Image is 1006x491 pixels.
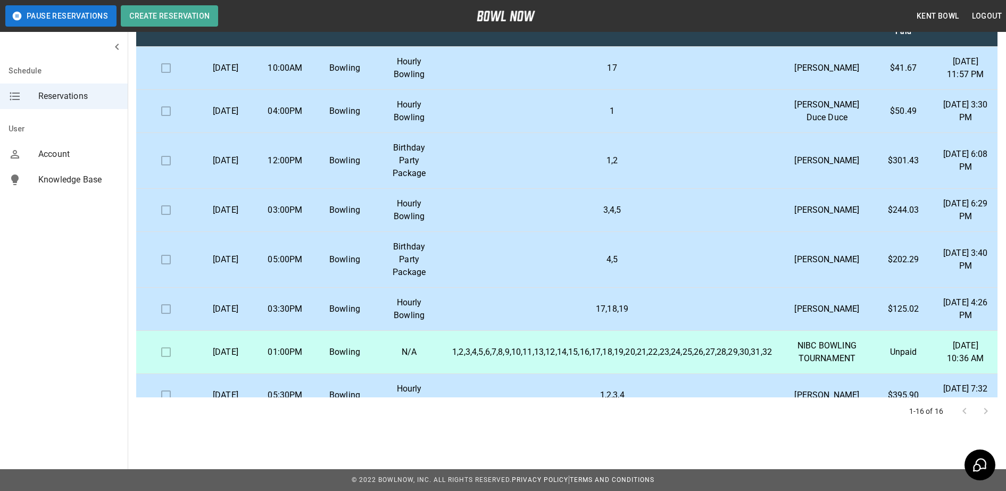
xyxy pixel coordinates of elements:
[477,11,535,21] img: logo
[882,105,925,118] p: $50.49
[383,382,435,408] p: Hourly Bowling
[204,253,247,266] p: [DATE]
[942,296,989,322] p: [DATE] 4:26 PM
[323,105,366,118] p: Bowling
[452,62,772,74] p: 17
[323,154,366,167] p: Bowling
[942,339,989,365] p: [DATE] 10:36 AM
[789,389,865,402] p: [PERSON_NAME]
[264,154,306,167] p: 12:00PM
[882,62,925,74] p: $41.67
[323,253,366,266] p: Bowling
[204,346,247,359] p: [DATE]
[452,303,772,315] p: 17,18,19
[789,339,865,365] p: NIBC BOWLING TOURNAMENT
[38,148,119,161] span: Account
[383,98,435,124] p: Hourly Bowling
[264,253,306,266] p: 05:00PM
[121,5,218,27] button: Create Reservation
[383,197,435,223] p: Hourly Bowling
[38,173,119,186] span: Knowledge Base
[912,6,963,26] button: Kent Bowl
[452,105,772,118] p: 1
[968,6,1006,26] button: Logout
[882,154,925,167] p: $301.43
[204,389,247,402] p: [DATE]
[789,253,865,266] p: [PERSON_NAME]
[789,98,865,124] p: [PERSON_NAME] Duce Duce
[383,296,435,322] p: Hourly Bowling
[882,389,925,402] p: $395.90
[323,62,366,74] p: Bowling
[942,55,989,81] p: [DATE] 11:57 PM
[323,303,366,315] p: Bowling
[452,204,772,217] p: 3,4,5
[452,154,772,167] p: 1,2
[383,240,435,279] p: Birthday Party Package
[264,346,306,359] p: 01:00PM
[383,346,435,359] p: N/A
[789,62,865,74] p: [PERSON_NAME]
[570,476,654,484] a: Terms and Conditions
[882,303,925,315] p: $125.02
[204,204,247,217] p: [DATE]
[882,253,925,266] p: $202.29
[789,154,865,167] p: [PERSON_NAME]
[942,247,989,272] p: [DATE] 3:40 PM
[5,5,117,27] button: Pause Reservations
[909,406,944,417] p: 1-16 of 16
[204,303,247,315] p: [DATE]
[882,346,925,359] p: Unpaid
[942,98,989,124] p: [DATE] 3:30 PM
[352,476,512,484] span: © 2022 BowlNow, Inc. All Rights Reserved.
[38,90,119,103] span: Reservations
[383,55,435,81] p: Hourly Bowling
[264,204,306,217] p: 03:00PM
[789,204,865,217] p: [PERSON_NAME]
[942,197,989,223] p: [DATE] 6:29 PM
[204,105,247,118] p: [DATE]
[323,204,366,217] p: Bowling
[789,303,865,315] p: [PERSON_NAME]
[452,389,772,402] p: 1,2,3,4
[204,154,247,167] p: [DATE]
[264,105,306,118] p: 04:00PM
[264,303,306,315] p: 03:30PM
[264,62,306,74] p: 10:00AM
[452,346,772,359] p: 1,2,3,4,5,6,7,8,9,10,11,13,12,14,15,16,17,18,19,20,21,22,23,24,25,26,27,28,29,30,31,32
[323,346,366,359] p: Bowling
[383,142,435,180] p: Birthday Party Package
[264,389,306,402] p: 05:30PM
[512,476,568,484] a: Privacy Policy
[204,62,247,74] p: [DATE]
[452,253,772,266] p: 4,5
[882,204,925,217] p: $244.03
[942,382,989,408] p: [DATE] 7:32 PM
[323,389,366,402] p: Bowling
[942,148,989,173] p: [DATE] 6:08 PM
